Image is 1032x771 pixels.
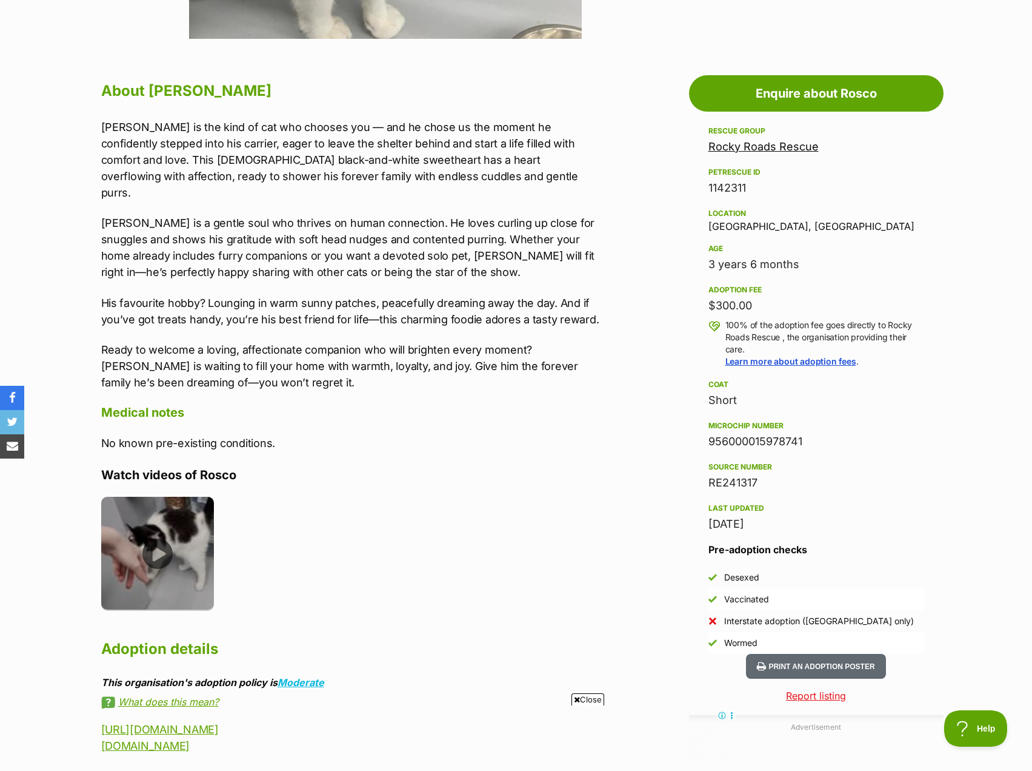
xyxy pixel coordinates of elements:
[708,595,717,604] img: Yes
[689,75,944,112] a: Enquire about Rosco
[708,392,924,409] div: Short
[746,654,885,679] button: Print an adoption poster
[724,615,914,627] div: Interstate adoption ([GEOGRAPHIC_DATA] only)
[708,433,924,450] div: 956000015978741
[708,180,924,197] div: 1142311
[724,571,759,584] div: Desexed
[725,356,856,366] a: Learn more about adoption fees
[708,516,924,533] div: [DATE]
[708,421,924,431] div: Microchip number
[724,637,757,649] div: Wormed
[708,126,924,136] div: Rescue group
[571,693,604,705] span: Close
[708,617,717,625] img: No
[708,462,924,472] div: Source number
[708,542,924,557] h3: Pre-adoption checks
[101,405,602,420] h4: Medical notes
[101,677,602,688] div: This organisation's adoption policy is
[708,209,924,218] div: Location
[708,256,924,273] div: 3 years 6 months
[708,244,924,254] div: Age
[708,297,924,314] div: $300.00
[708,140,819,153] a: Rocky Roads Rescue
[708,639,717,647] img: Yes
[101,467,602,483] h4: Watch videos of Rosco
[708,285,924,295] div: Adoption fee
[708,206,924,232] div: [GEOGRAPHIC_DATA], [GEOGRAPHIC_DATA]
[944,710,1008,747] iframe: Help Scout Beacon - Open
[101,78,602,104] h2: About [PERSON_NAME]
[708,167,924,177] div: PetRescue ID
[101,723,219,736] a: [URL][DOMAIN_NAME]
[708,380,924,389] div: Coat
[708,503,924,513] div: Last updated
[101,739,190,752] a: [DOMAIN_NAME]
[101,119,602,201] p: [PERSON_NAME] is the kind of cat who chooses you — and he chose us the moment he confidently step...
[101,342,602,391] p: Ready to welcome a loving, affectionate companion who will brighten every moment? [PERSON_NAME] i...
[101,215,602,280] p: [PERSON_NAME] is a gentle soul who thrives on human connection. He loves curling up close for snu...
[101,696,602,707] a: What does this mean?
[708,573,717,582] img: Yes
[296,710,737,765] iframe: Advertisement
[101,636,602,662] h2: Adoption details
[101,497,215,610] img: hfhltvjmvrc0bzhieb7k.jpg
[725,319,924,368] p: 100% of the adoption fee goes directly to Rocky Roads Rescue , the organisation providing their c...
[689,689,944,703] a: Report listing
[724,593,769,605] div: Vaccinated
[708,474,924,491] div: RE241317
[101,435,602,451] p: No known pre-existing conditions.
[278,676,324,689] a: Moderate
[101,295,602,328] p: His favourite hobby? Lounging in warm sunny patches, peacefully dreaming away the day. And if you...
